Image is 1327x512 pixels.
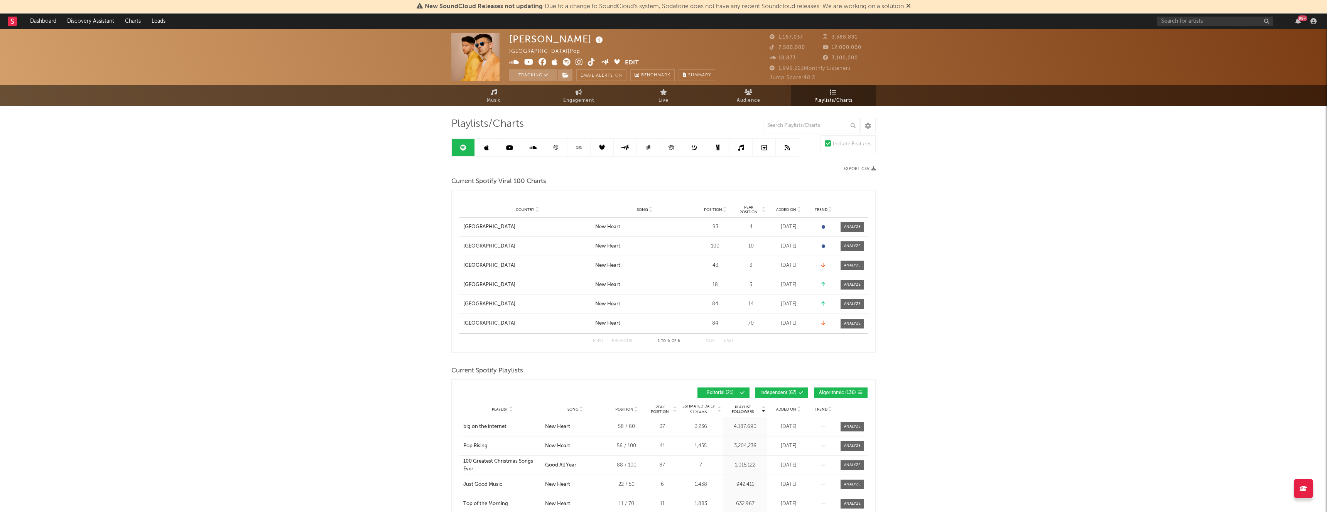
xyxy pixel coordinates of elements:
a: Music [451,85,536,106]
div: 100 [698,243,733,250]
a: Discovery Assistant [62,13,120,29]
a: Live [621,85,706,106]
div: 37 [648,423,677,431]
div: 18 [698,281,733,289]
a: Audience [706,85,791,106]
a: Leads [146,13,171,29]
span: Song [637,207,648,212]
a: New Heart [595,223,694,231]
div: 100 Greatest Christmas Songs Ever [463,458,541,473]
a: Benchmark [630,69,675,81]
span: : Due to a change to SoundCloud's system, Sodatone does not have any recent Soundcloud releases. ... [425,3,904,10]
span: Independent ( 67 ) [760,391,797,395]
div: 3,236 [680,423,721,431]
div: [DATE] [769,320,808,327]
a: [GEOGRAPHIC_DATA] [463,281,591,289]
a: Playlists/Charts [791,85,876,106]
div: [DATE] [769,442,808,450]
span: Algorithmic ( 136 ) [819,391,856,395]
span: Trend [815,207,827,212]
div: New Heart [545,500,570,508]
div: [GEOGRAPHIC_DATA] [463,320,515,327]
div: 1,015,122 [725,461,765,469]
a: big on the internet [463,423,541,431]
a: [GEOGRAPHIC_DATA] [463,262,591,269]
div: 1,455 [680,442,721,450]
span: 12,000,000 [823,45,861,50]
div: 4,187,690 [725,423,765,431]
div: New Heart [545,481,570,488]
em: On [615,74,622,78]
div: [GEOGRAPHIC_DATA] [463,223,515,231]
div: Just Good Music [463,481,502,488]
span: Estimated Daily Streams [680,404,716,415]
span: Country [516,207,534,212]
div: 84 [698,320,733,327]
a: New Heart [595,262,694,269]
span: Jump Score: 48.3 [770,75,815,80]
span: Playlist Followers [725,405,761,414]
a: New Heart [595,281,694,289]
div: 11 [648,500,677,508]
div: [GEOGRAPHIC_DATA] [463,281,515,289]
span: Current Spotify Playlists [451,366,523,376]
div: 84 [698,300,733,308]
button: Next [706,339,716,343]
span: Peak Position [648,405,672,414]
button: Previous [612,339,632,343]
span: Engagement [563,96,594,105]
button: 99+ [1295,18,1301,24]
div: Include Features [833,140,871,149]
div: 3 [736,281,765,289]
span: New SoundCloud Releases not updating [425,3,543,10]
div: Pop Rising [463,442,488,450]
a: New Heart [595,320,694,327]
div: [DATE] [769,461,808,469]
button: Summary [679,69,715,81]
button: Algorithmic(136) [814,387,868,398]
div: 56 / 100 [609,442,644,450]
div: 58 / 60 [609,423,644,431]
span: Music [487,96,501,105]
div: 14 [736,300,765,308]
span: Audience [737,96,760,105]
div: 43 [698,262,733,269]
div: 93 [698,223,733,231]
div: 4 [736,223,765,231]
span: 1,167,037 [770,35,803,40]
a: New Heart [595,300,694,308]
button: First [593,339,604,343]
a: Pop Rising [463,442,541,450]
div: [DATE] [769,243,808,250]
a: Top of the Morning [463,500,541,508]
button: Export CSV [844,167,876,171]
div: 87 [648,461,677,469]
div: New Heart [595,243,620,250]
button: Email AlertsOn [576,69,626,81]
div: Good All Year [545,461,576,469]
div: 1,883 [680,500,721,508]
span: 1,999,223 Monthly Listeners [770,66,851,71]
span: Added On [776,207,796,212]
div: 942,411 [725,481,765,488]
a: Charts [120,13,146,29]
button: Edit [625,58,639,68]
input: Search for artists [1157,17,1273,26]
div: [DATE] [769,281,808,289]
div: New Heart [595,223,620,231]
span: Playlists/Charts [451,120,524,129]
div: 3 [736,262,765,269]
div: [DATE] [769,500,808,508]
div: 22 / 50 [609,481,644,488]
a: [GEOGRAPHIC_DATA] [463,223,591,231]
span: Peak Position [736,205,761,214]
span: 3,100,000 [823,56,858,61]
div: [PERSON_NAME] [509,33,605,45]
span: 3,388,891 [823,35,858,40]
div: New Heart [595,281,620,289]
a: [GEOGRAPHIC_DATA] [463,320,591,327]
span: to [661,339,666,343]
div: 1,438 [680,481,721,488]
div: 10 [736,243,765,250]
span: Editorial ( 21 ) [702,391,738,395]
